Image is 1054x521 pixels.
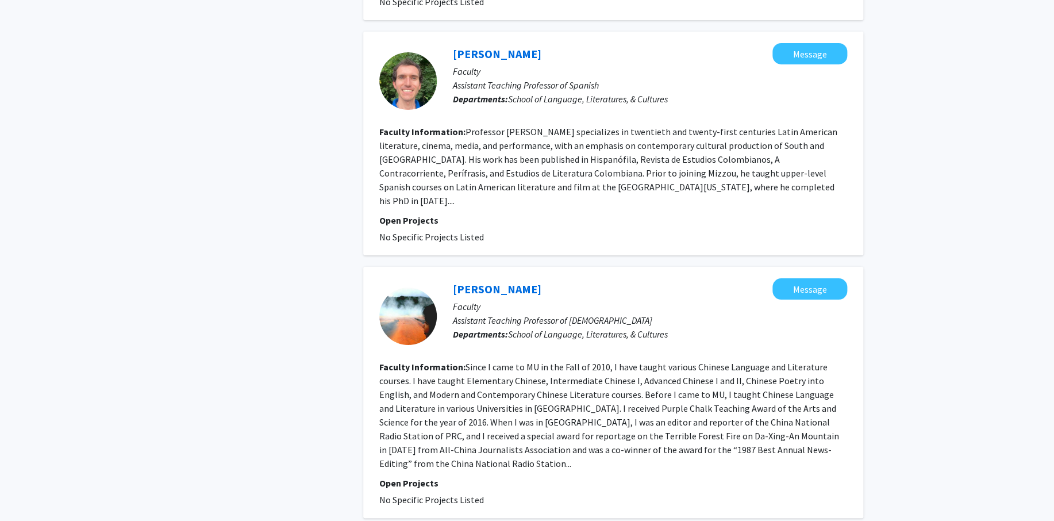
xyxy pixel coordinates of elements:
[379,126,466,137] b: Faculty Information:
[453,313,847,327] p: Assistant Teaching Professor of [DEMOGRAPHIC_DATA]
[379,361,839,469] fg-read-more: Since I came to MU in the Fall of 2010, I have taught various Chinese Language and Literature cou...
[453,78,847,92] p: Assistant Teaching Professor of Spanish
[772,278,847,300] button: Message Huichun Liang
[453,64,847,78] p: Faculty
[453,328,508,340] b: Departments:
[453,282,541,296] a: [PERSON_NAME]
[379,494,484,505] span: No Specific Projects Listed
[9,469,49,512] iframe: Chat
[453,47,541,61] a: [PERSON_NAME]
[772,43,847,64] button: Message Martín Ruiz-Mendoza
[453,300,847,313] p: Faculty
[379,231,484,243] span: No Specific Projects Listed
[508,93,668,105] span: School of Language, Literatures, & Cultures
[379,361,466,373] b: Faculty Information:
[379,126,837,206] fg-read-more: Professor [PERSON_NAME] specializes in twentieth and twenty-first centuries Latin American litera...
[508,328,668,340] span: School of Language, Literatures, & Cultures
[379,476,847,490] p: Open Projects
[453,93,508,105] b: Departments:
[379,213,847,227] p: Open Projects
